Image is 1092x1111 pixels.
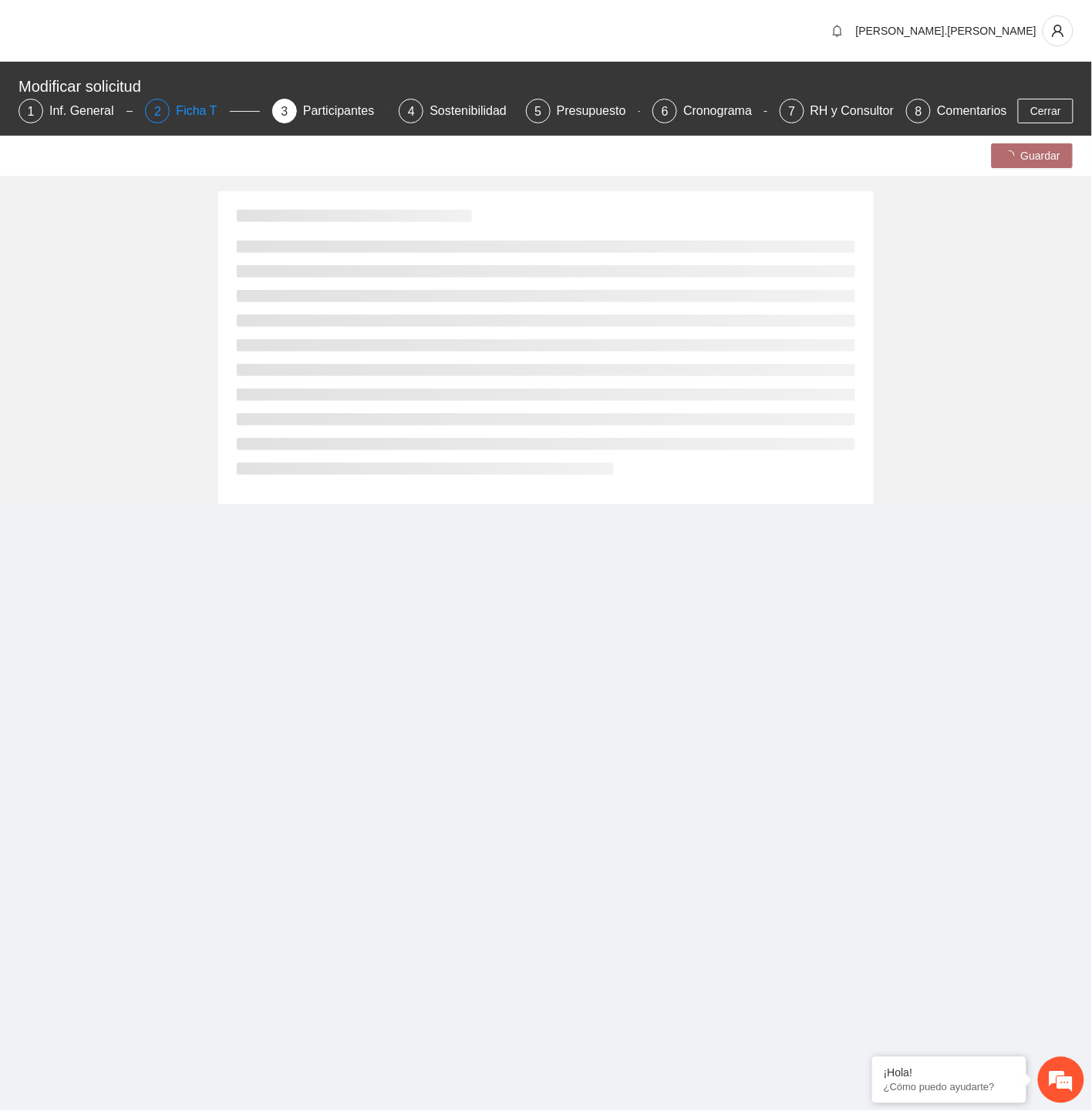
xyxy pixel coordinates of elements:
p: ¿Cómo puedo ayudarte? [884,1082,1015,1093]
div: 5Presupuesto [526,99,640,123]
span: Estamos en línea. [89,206,213,362]
div: Chatee con nosotros ahora [80,79,259,99]
button: bell [825,19,850,43]
button: Cerrar [1018,99,1073,123]
span: user [1043,24,1073,38]
div: 4Sostenibilidad [399,99,513,123]
textarea: Escriba su mensaje y pulse “Intro” [8,421,294,475]
div: 1Inf. General [19,99,133,123]
span: Cerrar [1030,103,1061,120]
span: loading [1004,150,1021,161]
div: Presupuesto [557,99,639,123]
div: 7RH y Consultores [780,99,894,123]
span: 6 [662,105,669,118]
button: Guardar [992,143,1073,168]
div: RH y Consultores [811,99,919,123]
div: 3Participantes [272,99,386,123]
span: 4 [408,105,415,118]
div: Cronograma [683,99,764,123]
span: bell [826,25,849,37]
div: Comentarios [937,99,1007,123]
button: user [1043,15,1073,46]
div: 8Comentarios [906,99,1007,123]
div: 2Ficha T [145,99,259,123]
div: 6Cronograma [652,99,767,123]
div: Participantes [303,99,387,123]
span: [PERSON_NAME].[PERSON_NAME] [856,25,1036,37]
div: Inf. General [49,99,126,123]
div: Modificar solicitud [19,74,1064,99]
span: 8 [915,105,922,118]
div: ¡Hola! [884,1067,1015,1079]
div: Minimizar ventana de chat en vivo [253,8,290,45]
span: 5 [534,105,541,118]
div: Ficha T [176,99,229,123]
span: 2 [154,105,161,118]
span: 7 [788,105,795,118]
span: Guardar [1021,147,1060,164]
span: 3 [281,105,288,118]
span: 1 [28,105,35,118]
div: Sostenibilidad [430,99,519,123]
